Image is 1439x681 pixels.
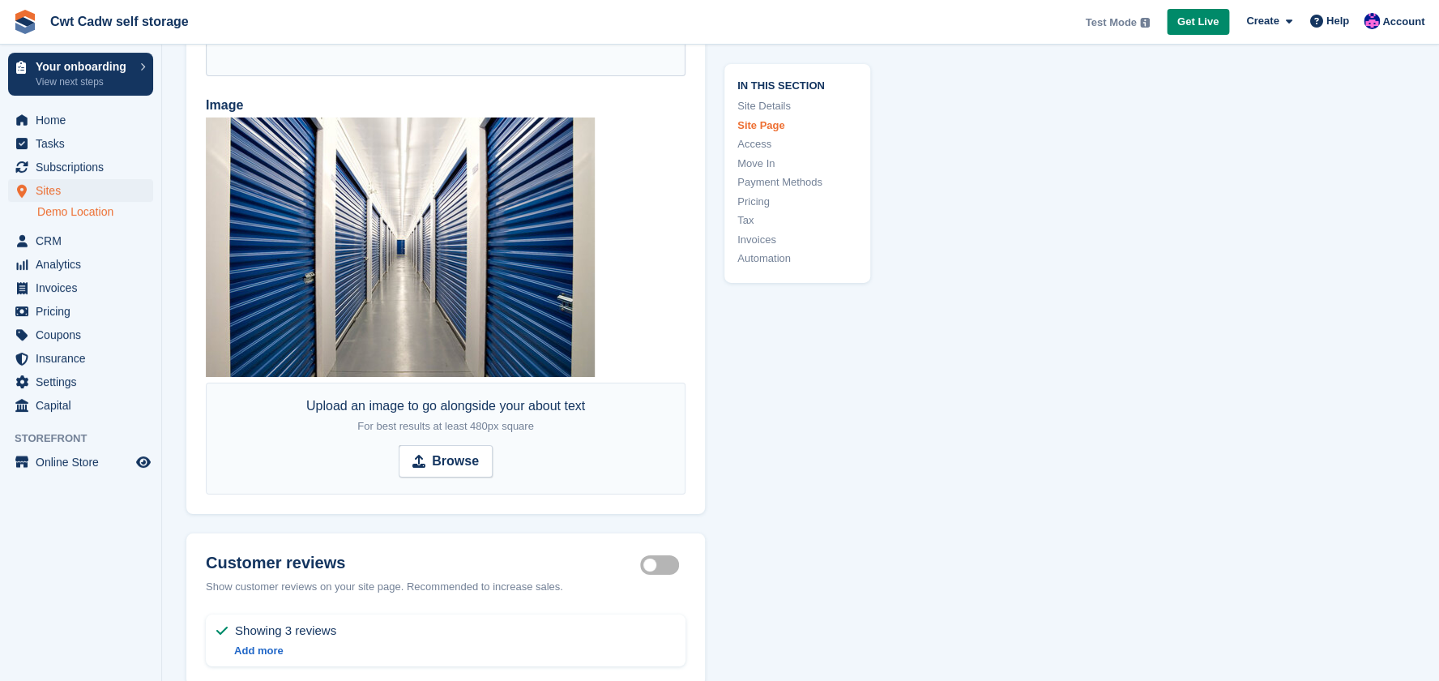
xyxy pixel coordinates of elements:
span: Invoices [36,276,133,299]
a: Access [737,136,857,152]
a: menu [8,370,153,393]
a: Site Details [737,98,857,114]
img: icon-info-grey-7440780725fd019a000dd9b08b2336e03edf1995a4989e88bcd33f0948082b44.svg [1140,18,1150,28]
a: Site Page [737,117,857,133]
a: Add more [234,645,284,657]
a: menu [8,347,153,370]
div: Show customer reviews on your site page. Recommended to increase sales. [206,579,685,595]
span: Analytics [36,253,133,276]
span: Showing 3 reviews [235,621,336,640]
label: Image [206,96,685,115]
a: Cwt Cadw self storage [44,8,195,35]
a: menu [8,229,153,252]
a: Invoices [737,231,857,247]
h2: Customer reviews [206,553,640,572]
span: Tasks [36,132,133,155]
span: Settings [36,370,133,393]
span: Storefront [15,430,161,447]
a: Payment Methods [737,174,857,191]
span: Pricing [36,300,133,323]
img: Rhian Davies [1364,13,1380,29]
a: Demo Location [37,204,153,220]
a: menu [8,323,153,346]
a: Move In [737,155,857,171]
a: Pricing [737,193,857,209]
span: Subscriptions [36,156,133,178]
a: Tax [737,212,857,229]
a: menu [8,300,153,323]
a: Preview store [134,452,153,472]
span: Coupons [36,323,133,346]
input: Browse [399,445,493,478]
span: Online Store [36,451,133,473]
span: Get Live [1177,14,1219,30]
label: Storefront show reviews [640,564,685,567]
span: Help [1326,13,1349,29]
a: menu [8,179,153,202]
span: Account [1382,14,1424,30]
span: Insurance [36,347,133,370]
a: menu [8,276,153,299]
span: Test Mode [1085,15,1136,31]
a: menu [8,109,153,131]
span: Home [36,109,133,131]
span: CRM [36,229,133,252]
span: For best results at least 480px square [357,420,534,432]
div: Upload an image to go alongside your about text [306,396,585,435]
a: menu [8,156,153,178]
a: menu [8,451,153,473]
a: Your onboarding View next steps [8,53,153,96]
p: View next steps [36,75,132,89]
span: Sites [36,179,133,202]
a: Automation [737,251,857,267]
img: demo-location-demo-town-about.jpg [206,118,595,377]
span: Create [1246,13,1279,29]
span: In this section [737,76,857,92]
a: Get Live [1167,9,1229,36]
a: menu [8,132,153,155]
span: Capital [36,394,133,417]
strong: Browse [432,452,479,471]
a: menu [8,394,153,417]
p: Your onboarding [36,61,132,72]
img: stora-icon-8386f47178a22dfd0bd8f6a31ec36ba5ce8667c1dd55bd0f319d3a0aa187defe.svg [13,10,37,34]
a: menu [8,253,153,276]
